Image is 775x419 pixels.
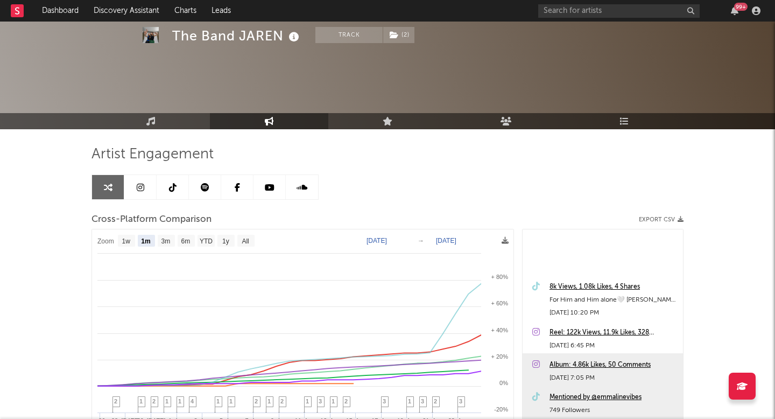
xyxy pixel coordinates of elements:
[315,27,383,43] button: Track
[114,398,117,404] span: 2
[421,398,424,404] span: 3
[538,4,700,18] input: Search for artists
[122,238,131,245] text: 1w
[332,398,335,404] span: 1
[91,148,214,161] span: Artist Engagement
[499,380,508,386] text: 0%
[549,391,678,404] a: Mentioned by @emmalinevibes
[549,359,678,372] a: Album: 4.86k Likes, 50 Comments
[344,398,348,404] span: 2
[491,353,509,360] text: + 20%
[139,398,143,404] span: 1
[383,398,386,404] span: 3
[280,398,284,404] span: 2
[383,27,415,43] span: ( 2 )
[97,238,114,245] text: Zoom
[549,404,678,417] div: 749 Followers
[491,300,509,306] text: + 60%
[436,237,456,245] text: [DATE]
[459,398,462,404] span: 3
[172,27,302,45] div: The Band JAREN
[200,238,213,245] text: YTD
[141,238,150,245] text: 1m
[494,406,508,413] text: -20%
[549,281,678,294] a: 8k Views, 1.08k Likes, 4 Shares
[152,398,156,404] span: 2
[161,238,171,245] text: 3m
[91,213,212,226] span: Cross-Platform Comparison
[229,398,232,404] span: 1
[367,237,387,245] text: [DATE]
[165,398,168,404] span: 1
[306,398,309,404] span: 1
[549,326,678,339] a: Reel: 122k Views, 11.9k Likes, 328 Comments
[178,398,181,404] span: 1
[181,238,191,245] text: 6m
[491,274,509,280] text: + 80%
[408,398,411,404] span: 1
[549,372,678,385] div: [DATE] 7:05 PM
[216,398,220,404] span: 1
[549,294,678,306] div: For Him and Him alone🤍 [PERSON_NAME] in Hebrews means “To sing out in praise; a cry of rejoicing”...
[383,27,414,43] button: (2)
[242,238,249,245] text: All
[418,237,424,245] text: →
[491,327,509,333] text: + 40%
[191,398,194,404] span: 4
[434,398,437,404] span: 2
[319,398,322,404] span: 3
[549,339,678,352] div: [DATE] 6:45 PM
[549,306,678,319] div: [DATE] 10:20 PM
[255,398,258,404] span: 2
[222,238,229,245] text: 1y
[267,398,271,404] span: 1
[734,3,748,11] div: 99 +
[731,6,738,15] button: 99+
[639,217,684,223] button: Export CSV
